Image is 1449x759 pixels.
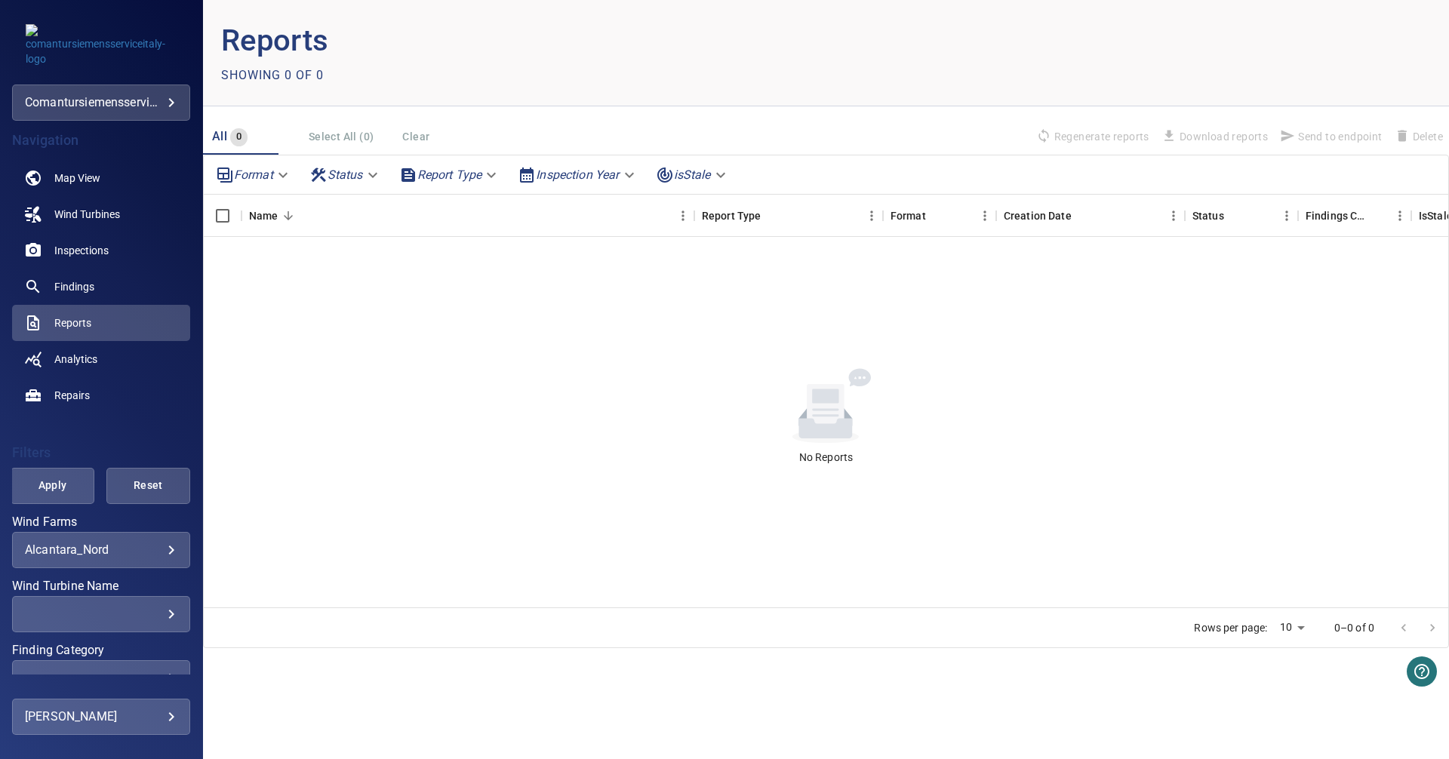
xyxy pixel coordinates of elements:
div: Status [1185,195,1298,237]
span: Inspections [54,243,109,258]
a: inspections noActive [12,232,190,269]
div: comantursiemensserviceitaly [12,85,190,121]
button: Menu [672,204,694,227]
label: Wind Farms [12,516,190,528]
button: Reset [106,468,190,504]
button: Menu [1162,204,1185,227]
button: Menu [1389,204,1411,227]
span: Findings [54,279,94,294]
div: Status [303,161,387,188]
div: Findings Count [1298,195,1411,237]
button: Sort [1072,205,1093,226]
div: comantursiemensserviceitaly [25,91,177,115]
button: Sort [761,205,782,226]
h4: Navigation [12,133,190,148]
em: Status [328,167,363,182]
nav: pagination navigation [1389,616,1447,640]
div: Format [210,161,297,188]
span: Reports [54,315,91,330]
a: reports active [12,305,190,341]
button: Sort [926,205,947,226]
h4: Filters [12,445,190,460]
em: Inspection Year [536,167,619,182]
div: Alcantara_Nord [25,542,177,557]
button: Menu [1275,204,1298,227]
div: No Reports [799,450,854,465]
a: analytics noActive [12,341,190,377]
div: [PERSON_NAME] [25,705,177,729]
div: Report Type [393,161,506,188]
button: Sort [1367,205,1389,226]
div: Format [883,195,996,237]
div: Name [249,195,278,237]
button: Sort [1224,205,1245,226]
span: Repairs [54,388,90,403]
button: Menu [974,204,996,227]
label: Finding Category [12,644,190,656]
button: Apply [11,468,94,504]
span: Analytics [54,352,97,367]
p: Rows per page: [1194,620,1267,635]
div: Format [891,195,926,237]
p: Showing 0 of 0 [221,66,324,85]
div: Inspection Year [512,161,643,188]
p: Reports [221,18,826,63]
div: Creation Date [996,195,1185,237]
a: windturbines noActive [12,196,190,232]
div: Name [241,195,694,237]
div: 10 [1274,616,1310,638]
div: Findings Count [1306,195,1367,237]
button: Sort [278,205,299,226]
a: findings noActive [12,269,190,305]
span: 0 [230,128,248,146]
div: Creation Date [1004,195,1072,237]
label: Wind Turbine Name [12,580,190,592]
div: Status [1192,195,1224,237]
em: isStale [674,167,711,182]
div: Report Type [694,195,883,237]
span: Map View [54,171,100,186]
em: Report Type [417,167,482,182]
div: Wind Farms [12,532,190,568]
div: Report Type [702,195,761,237]
span: All [212,129,227,143]
div: Finding Category [12,660,190,696]
a: map noActive [12,160,190,196]
div: isStale [650,161,735,188]
em: Format [234,167,273,182]
div: Wind Turbine Name [12,596,190,632]
p: 0–0 of 0 [1334,620,1374,635]
span: Wind Turbines [54,207,120,222]
span: Apply [29,476,75,495]
img: comantursiemensserviceitaly-logo [26,24,177,66]
button: Menu [860,204,883,227]
a: repairs noActive [12,377,190,413]
span: Reset [125,476,171,495]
